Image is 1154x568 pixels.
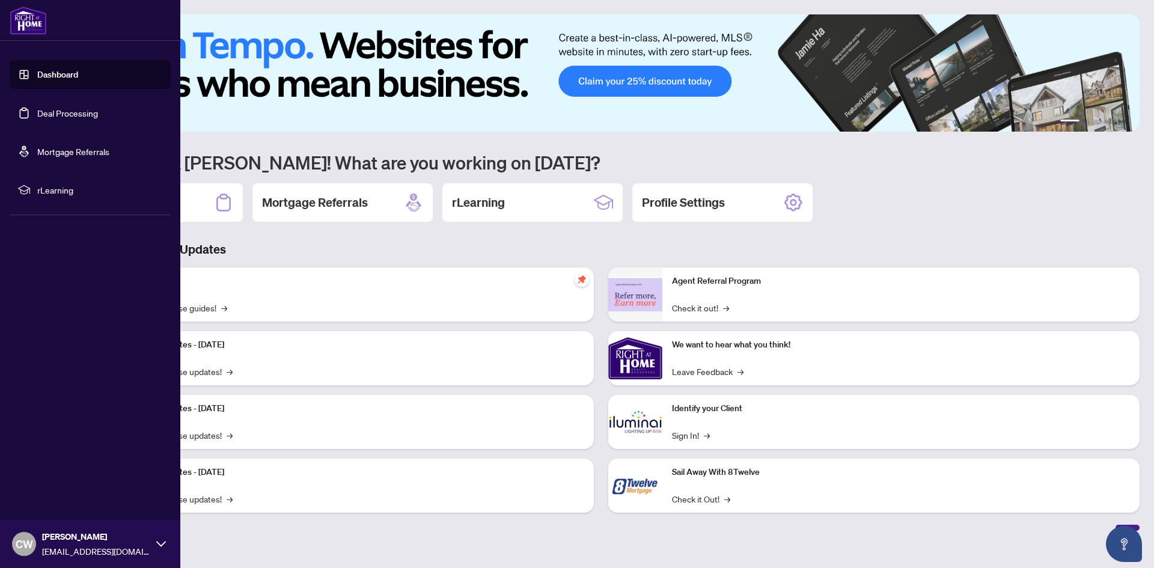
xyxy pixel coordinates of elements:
[1106,526,1142,562] button: Open asap
[1123,120,1128,124] button: 6
[737,365,743,378] span: →
[221,301,227,314] span: →
[642,194,725,211] h2: Profile Settings
[672,429,710,442] a: Sign In!→
[10,6,47,35] img: logo
[1104,120,1108,124] button: 4
[672,301,729,314] a: Check it out!→
[63,14,1140,132] img: Slide 0
[608,278,662,311] img: Agent Referral Program
[672,402,1130,415] p: Identify your Client
[1060,120,1079,124] button: 1
[37,69,78,80] a: Dashboard
[227,429,233,442] span: →
[126,402,584,415] p: Platform Updates - [DATE]
[608,395,662,449] img: Identify your Client
[672,275,1130,288] p: Agent Referral Program
[42,530,150,543] span: [PERSON_NAME]
[1113,120,1118,124] button: 5
[704,429,710,442] span: →
[63,241,1140,258] h3: Brokerage & Industry Updates
[227,492,233,505] span: →
[672,338,1130,352] p: We want to hear what you think!
[672,365,743,378] a: Leave Feedback→
[1094,120,1099,124] button: 3
[16,536,33,552] span: CW
[126,466,584,479] p: Platform Updates - [DATE]
[672,466,1130,479] p: Sail Away With 8Twelve
[608,331,662,385] img: We want to hear what you think!
[724,492,730,505] span: →
[1084,120,1089,124] button: 2
[672,492,730,505] a: Check it Out!→
[42,545,150,558] span: [EMAIL_ADDRESS][DOMAIN_NAME]
[452,194,505,211] h2: rLearning
[37,146,109,157] a: Mortgage Referrals
[262,194,368,211] h2: Mortgage Referrals
[227,365,233,378] span: →
[37,108,98,118] a: Deal Processing
[608,459,662,513] img: Sail Away With 8Twelve
[63,151,1140,174] h1: Welcome back [PERSON_NAME]! What are you working on [DATE]?
[575,272,589,287] span: pushpin
[126,275,584,288] p: Self-Help
[37,183,162,197] span: rLearning
[126,338,584,352] p: Platform Updates - [DATE]
[723,301,729,314] span: →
